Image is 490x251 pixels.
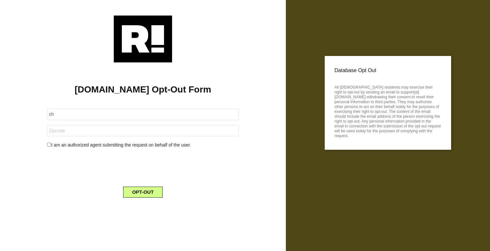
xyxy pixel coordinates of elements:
img: Retention.com [114,16,172,62]
input: Email Address [47,109,239,120]
div: I am an authorized agent submitting the request on behalf of the user. [42,142,244,148]
h1: [DOMAIN_NAME] Opt-Out Form [10,84,276,95]
p: Database Opt Out [334,66,441,75]
p: All [DEMOGRAPHIC_DATA] residents may exercise their right to opt-out by sending an email to suppo... [334,83,441,138]
button: OPT-OUT [123,187,163,198]
input: Zipcode [47,125,239,136]
iframe: reCAPTCHA [94,154,192,179]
